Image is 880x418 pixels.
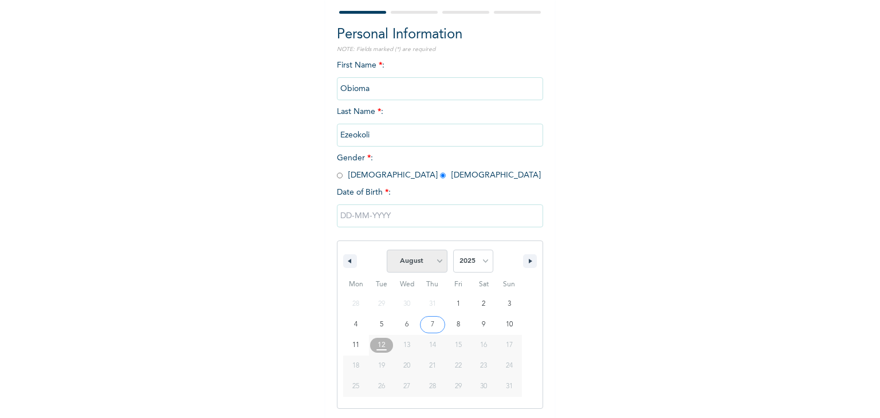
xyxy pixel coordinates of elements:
span: 10 [506,314,513,335]
span: 23 [480,356,487,376]
span: 31 [506,376,513,397]
span: 30 [480,376,487,397]
button: 18 [343,356,369,376]
span: 26 [378,376,385,397]
span: Wed [394,275,420,294]
span: 8 [457,314,460,335]
span: Tue [369,275,395,294]
button: 2 [471,294,497,314]
span: 20 [403,356,410,376]
button: 15 [445,335,471,356]
span: 25 [352,376,359,397]
span: 3 [508,294,511,314]
span: 27 [403,376,410,397]
button: 21 [420,356,446,376]
span: 12 [378,335,386,356]
button: 7 [420,314,446,335]
p: NOTE: Fields marked (*) are required [337,45,543,54]
span: 11 [352,335,359,356]
button: 16 [471,335,497,356]
button: 14 [420,335,446,356]
span: Gender : [DEMOGRAPHIC_DATA] [DEMOGRAPHIC_DATA] [337,154,541,179]
span: Mon [343,275,369,294]
span: Sat [471,275,497,294]
span: 4 [354,314,357,335]
span: 6 [405,314,408,335]
span: 16 [480,335,487,356]
button: 17 [496,335,522,356]
button: 1 [445,294,471,314]
span: 14 [429,335,436,356]
input: Enter your last name [337,124,543,147]
button: 8 [445,314,471,335]
button: 6 [394,314,420,335]
button: 22 [445,356,471,376]
span: First Name : [337,61,543,93]
span: 1 [457,294,460,314]
span: 19 [378,356,385,376]
span: 21 [429,356,436,376]
span: Thu [420,275,446,294]
button: 29 [445,376,471,397]
h2: Personal Information [337,25,543,45]
button: 20 [394,356,420,376]
span: 13 [403,335,410,356]
button: 31 [496,376,522,397]
button: 12 [369,335,395,356]
input: Enter your first name [337,77,543,100]
button: 25 [343,376,369,397]
button: 4 [343,314,369,335]
span: 2 [482,294,485,314]
span: 18 [352,356,359,376]
button: 27 [394,376,420,397]
button: 5 [369,314,395,335]
span: 17 [506,335,513,356]
span: Last Name : [337,108,543,139]
button: 13 [394,335,420,356]
button: 19 [369,356,395,376]
button: 24 [496,356,522,376]
span: 5 [380,314,383,335]
button: 10 [496,314,522,335]
button: 3 [496,294,522,314]
span: 22 [455,356,462,376]
span: 7 [431,314,434,335]
button: 30 [471,376,497,397]
span: Sun [496,275,522,294]
span: 9 [482,314,485,335]
span: 29 [455,376,462,397]
span: Fri [445,275,471,294]
button: 28 [420,376,446,397]
button: 9 [471,314,497,335]
span: 24 [506,356,513,376]
button: 23 [471,356,497,376]
span: Date of Birth : [337,187,391,199]
span: 15 [455,335,462,356]
button: 26 [369,376,395,397]
button: 11 [343,335,369,356]
input: DD-MM-YYYY [337,204,543,227]
span: 28 [429,376,436,397]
